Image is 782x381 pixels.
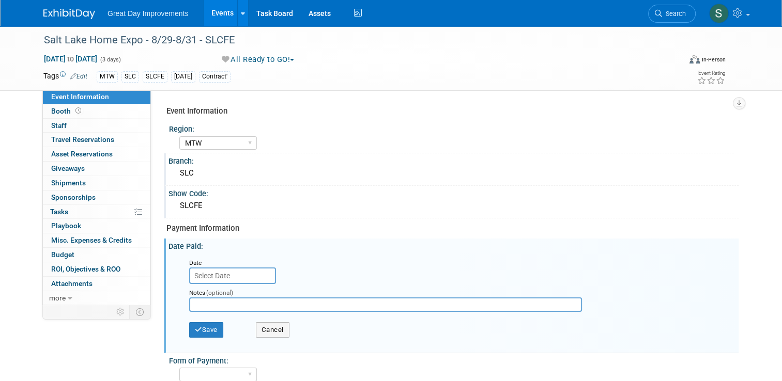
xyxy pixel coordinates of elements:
div: SLCFE [143,71,167,82]
a: Misc. Expenses & Credits [43,233,150,247]
span: Tasks [50,208,68,216]
a: Booth [43,104,150,118]
div: SLC [176,165,731,181]
button: Save [189,322,223,338]
a: Travel Reservations [43,133,150,147]
span: Attachments [51,279,93,288]
span: Asset Reservations [51,150,113,158]
span: Budget [51,250,74,259]
span: Shipments [51,179,86,187]
a: ROI, Objectives & ROO [43,262,150,276]
span: Travel Reservations [51,135,114,144]
span: Misc. Expenses & Credits [51,236,132,244]
img: Format-Inperson.png [689,55,700,63]
div: MTW [97,71,118,82]
span: Great Day Improvements [108,9,188,18]
span: Search [662,10,686,18]
span: (optional) [206,289,233,296]
div: Event Format [625,54,726,69]
div: SLC [121,71,139,82]
td: Tags [43,71,87,83]
span: more [49,294,66,302]
a: Event Information [43,90,150,104]
td: Personalize Event Tab Strip [112,305,130,319]
img: ExhibitDay [43,9,95,19]
button: Cancel [256,322,289,338]
span: Staff [51,121,67,130]
div: Show Code: [168,186,739,199]
td: Toggle Event Tabs [130,305,151,319]
a: Sponsorships [43,190,150,204]
span: Sponsorships [51,193,96,201]
div: In-Person [701,56,726,63]
span: Event Information [51,92,109,101]
div: Event Rating [697,71,725,76]
div: Region: [169,121,734,134]
div: Branch: [168,153,739,166]
a: Tasks [43,205,150,219]
a: more [43,291,150,305]
span: Giveaways [51,164,85,172]
div: Contract' [199,71,231,82]
div: SLCFE [176,198,731,214]
a: Budget [43,248,150,262]
span: Booth [51,107,83,115]
span: [DATE] [DATE] [43,54,98,63]
span: ROI, Objectives & ROO [51,265,120,273]
a: Search [648,5,696,23]
input: Select Date [189,267,276,284]
img: Sha'Nautica Sales [709,4,729,23]
span: Playbook [51,221,81,230]
div: Salt Lake Home Expo - 8/29-8/31 - SLCFE [40,31,668,50]
span: (3 days) [99,56,121,63]
a: Asset Reservations [43,147,150,161]
span: to [66,55,75,63]
div: Date Paid: [168,239,739,251]
small: Notes [189,289,205,296]
a: Staff [43,119,150,133]
div: Form of Payment: [169,353,734,366]
a: Playbook [43,219,150,233]
a: Attachments [43,277,150,291]
a: Shipments [43,176,150,190]
div: [DATE] [171,71,195,82]
span: Booth not reserved yet [73,107,83,115]
div: Event Information [166,106,731,117]
a: Edit [70,73,87,80]
a: Giveaways [43,162,150,176]
button: All Ready to GO! [218,54,299,65]
div: Payment Information [166,223,731,234]
small: Date [189,259,202,266]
